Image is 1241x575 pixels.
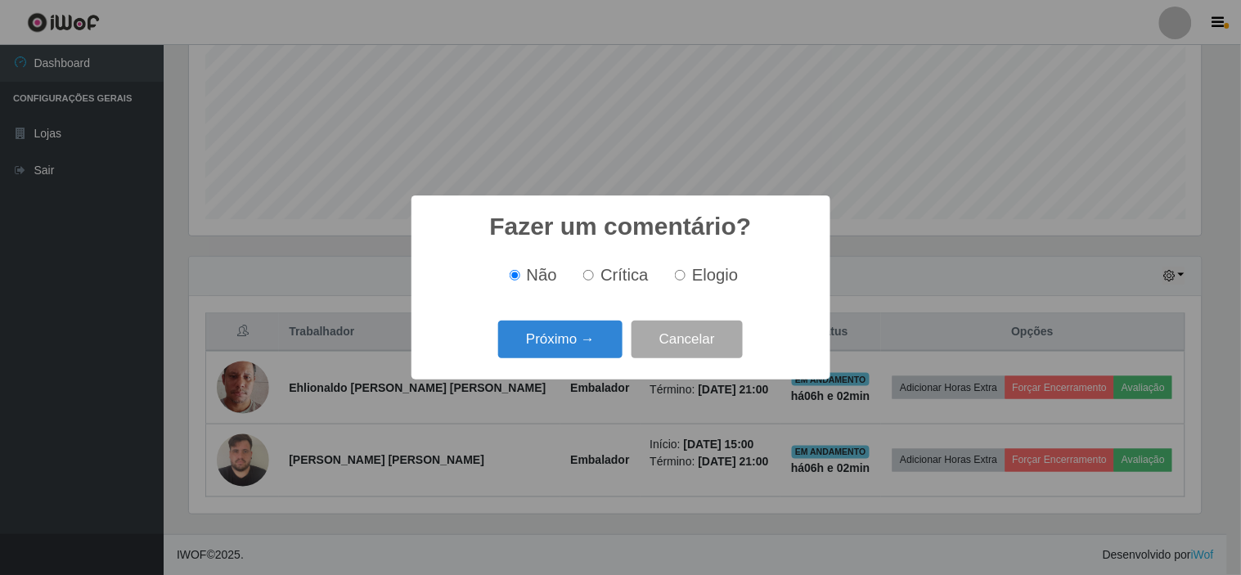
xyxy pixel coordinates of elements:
span: Crítica [600,266,649,284]
h2: Fazer um comentário? [489,212,751,241]
input: Crítica [583,270,594,281]
input: Elogio [675,270,686,281]
input: Não [510,270,520,281]
button: Próximo → [498,321,623,359]
span: Elogio [692,266,738,284]
button: Cancelar [632,321,743,359]
span: Não [527,266,557,284]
